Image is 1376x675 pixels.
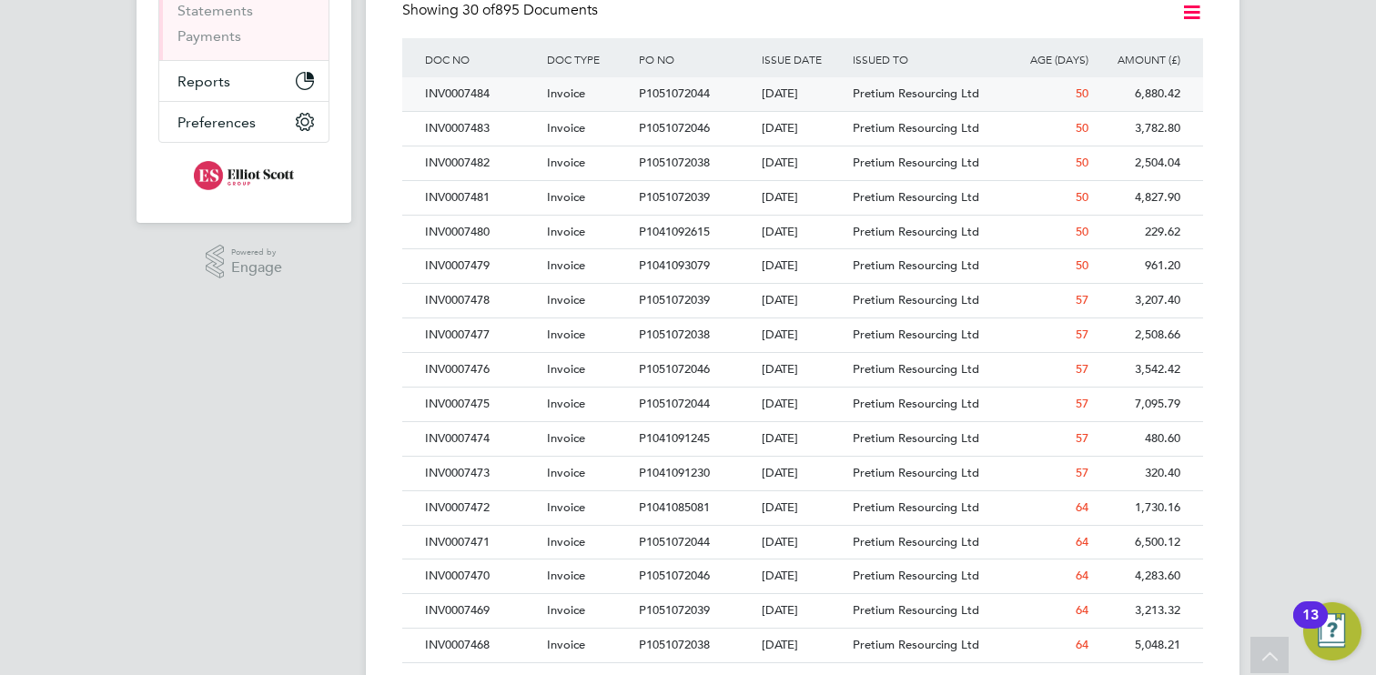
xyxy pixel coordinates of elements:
[639,465,710,480] span: P1041091230
[1093,457,1185,490] div: 320.40
[1093,559,1185,593] div: 4,283.60
[1303,602,1361,660] button: Open Resource Center, 13 new notifications
[420,457,542,490] div: INV0007473
[757,422,849,456] div: [DATE]
[420,38,542,80] div: DOC NO
[547,257,585,273] span: Invoice
[639,155,710,170] span: P1051072038
[1076,637,1088,652] span: 64
[639,327,710,342] span: P1051072038
[462,1,495,19] span: 30 of
[757,353,849,387] div: [DATE]
[757,491,849,525] div: [DATE]
[547,534,585,549] span: Invoice
[853,499,979,515] span: Pretium Resourcing Ltd
[1093,388,1185,421] div: 7,095.79
[853,224,979,239] span: Pretium Resourcing Ltd
[402,1,602,20] div: Showing
[547,465,585,480] span: Invoice
[853,86,979,101] span: Pretium Resourcing Ltd
[1076,155,1088,170] span: 50
[757,38,849,80] div: ISSUE DATE
[420,284,542,317] div: INV0007478
[1093,422,1185,456] div: 480.60
[547,292,585,307] span: Invoice
[231,260,282,276] span: Engage
[547,602,585,618] span: Invoice
[547,120,585,136] span: Invoice
[420,629,542,662] div: INV0007468
[547,155,585,170] span: Invoice
[1076,602,1088,618] span: 64
[1076,120,1088,136] span: 50
[159,102,329,142] button: Preferences
[757,526,849,559] div: [DATE]
[1093,491,1185,525] div: 1,730.16
[420,112,542,146] div: INV0007483
[542,38,634,80] div: DOC TYPE
[639,86,710,101] span: P1051072044
[853,602,979,618] span: Pretium Resourcing Ltd
[420,353,542,387] div: INV0007476
[1076,396,1088,411] span: 57
[634,38,756,80] div: PO NO
[1093,353,1185,387] div: 3,542.42
[1076,499,1088,515] span: 64
[757,112,849,146] div: [DATE]
[177,27,241,45] a: Payments
[420,77,542,111] div: INV0007484
[547,189,585,205] span: Invoice
[639,292,710,307] span: P1051072039
[420,559,542,593] div: INV0007470
[853,155,979,170] span: Pretium Resourcing Ltd
[757,284,849,317] div: [DATE]
[1093,629,1185,662] div: 5,048.21
[1093,318,1185,352] div: 2,508.66
[1076,257,1088,273] span: 50
[1302,615,1319,639] div: 13
[757,216,849,249] div: [DATE]
[848,38,1001,80] div: ISSUED TO
[1076,430,1088,446] span: 57
[853,292,979,307] span: Pretium Resourcing Ltd
[547,86,585,101] span: Invoice
[206,245,283,279] a: Powered byEngage
[1093,146,1185,180] div: 2,504.04
[1076,327,1088,342] span: 57
[420,422,542,456] div: INV0007474
[547,361,585,377] span: Invoice
[639,568,710,583] span: P1051072046
[1093,112,1185,146] div: 3,782.80
[1093,181,1185,215] div: 4,827.90
[231,245,282,260] span: Powered by
[639,534,710,549] span: P1051072044
[853,257,979,273] span: Pretium Resourcing Ltd
[757,181,849,215] div: [DATE]
[757,559,849,593] div: [DATE]
[462,1,598,19] span: 895 Documents
[639,430,710,446] span: P1041091245
[639,224,710,239] span: P1041092615
[547,327,585,342] span: Invoice
[1076,224,1088,239] span: 50
[420,491,542,525] div: INV0007472
[639,257,710,273] span: P1041093079
[1076,189,1088,205] span: 50
[420,318,542,352] div: INV0007477
[1001,38,1093,80] div: AGE (DAYS)
[547,224,585,239] span: Invoice
[420,526,542,559] div: INV0007471
[639,361,710,377] span: P1051072046
[177,2,253,19] a: Statements
[1076,292,1088,307] span: 57
[420,146,542,180] div: INV0007482
[639,189,710,205] span: P1051072039
[1093,526,1185,559] div: 6,500.12
[853,396,979,411] span: Pretium Resourcing Ltd
[547,430,585,446] span: Invoice
[757,594,849,628] div: [DATE]
[1076,86,1088,101] span: 50
[853,465,979,480] span: Pretium Resourcing Ltd
[757,629,849,662] div: [DATE]
[757,77,849,111] div: [DATE]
